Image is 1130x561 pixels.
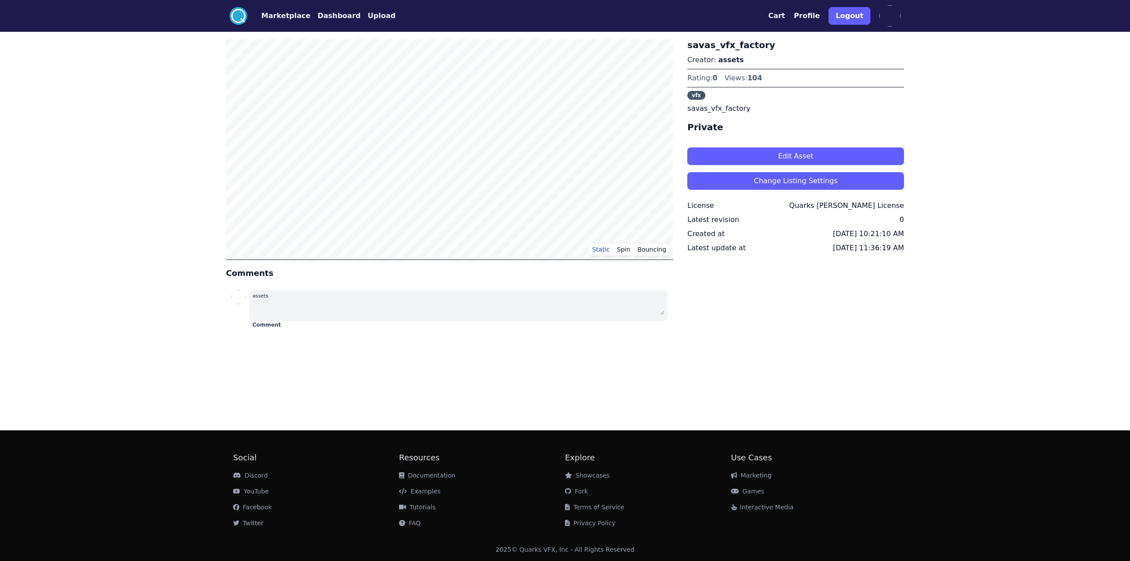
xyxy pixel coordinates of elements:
button: Cart [768,11,785,21]
h2: Use Cases [731,452,897,464]
button: Profile [794,11,820,21]
a: Twitter [233,520,264,527]
button: Comment [252,321,281,328]
button: Bouncing [634,243,670,256]
button: Edit Asset [687,147,904,165]
div: [DATE] 10:21:10 AM [833,229,904,239]
div: Rating: [687,73,717,83]
div: Views: [724,73,762,83]
a: Tutorials [399,504,436,511]
span: 104 [747,74,762,82]
p: Creator: [687,55,904,65]
button: Spin [614,243,634,256]
span: 0 [712,74,717,82]
h2: Explore [565,452,731,464]
a: Logout [829,4,870,28]
button: Marketplace [261,11,310,21]
a: Marketplace [247,11,310,21]
h4: Private [687,121,904,133]
img: profile [231,290,245,304]
a: FAQ [399,520,421,527]
a: assets [718,56,744,64]
a: Fork [565,488,588,495]
button: Logout [829,7,870,25]
a: Edit Asset [687,140,904,165]
a: Interactive Media [731,504,794,511]
a: Facebook [233,504,272,511]
a: Terms of Service [565,504,624,511]
h2: Social [233,452,399,464]
h3: savas_vfx_factory [687,39,904,51]
a: Marketing [731,472,772,479]
a: Upload [361,11,395,21]
div: Quarks [PERSON_NAME] License [789,200,904,211]
h2: Resources [399,452,565,464]
h4: Comments [226,267,673,279]
div: Latest update at [687,243,746,253]
div: 0 [900,215,904,225]
a: YouTube [233,488,269,495]
p: savas_vfx_factory [687,103,904,114]
a: Showcases [565,472,610,479]
img: profile [879,5,900,26]
button: Change Listing Settings [687,172,904,190]
a: Examples [399,488,441,495]
div: [DATE] 11:36:19 AM [833,243,904,253]
span: vfx [687,91,705,100]
a: Discord [233,472,268,479]
button: Upload [368,11,395,21]
div: 2025 © Quarks VFX, Inc - All Rights Reserved [496,545,635,554]
div: License [687,200,714,211]
button: Dashboard [317,11,361,21]
a: Games [731,488,764,495]
button: Static [588,243,613,256]
a: Dashboard [310,11,361,21]
small: assets [252,293,268,299]
a: Documentation [399,472,456,479]
div: Created at [687,229,724,239]
a: Privacy Policy [565,520,615,527]
div: Latest revision [687,215,739,225]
